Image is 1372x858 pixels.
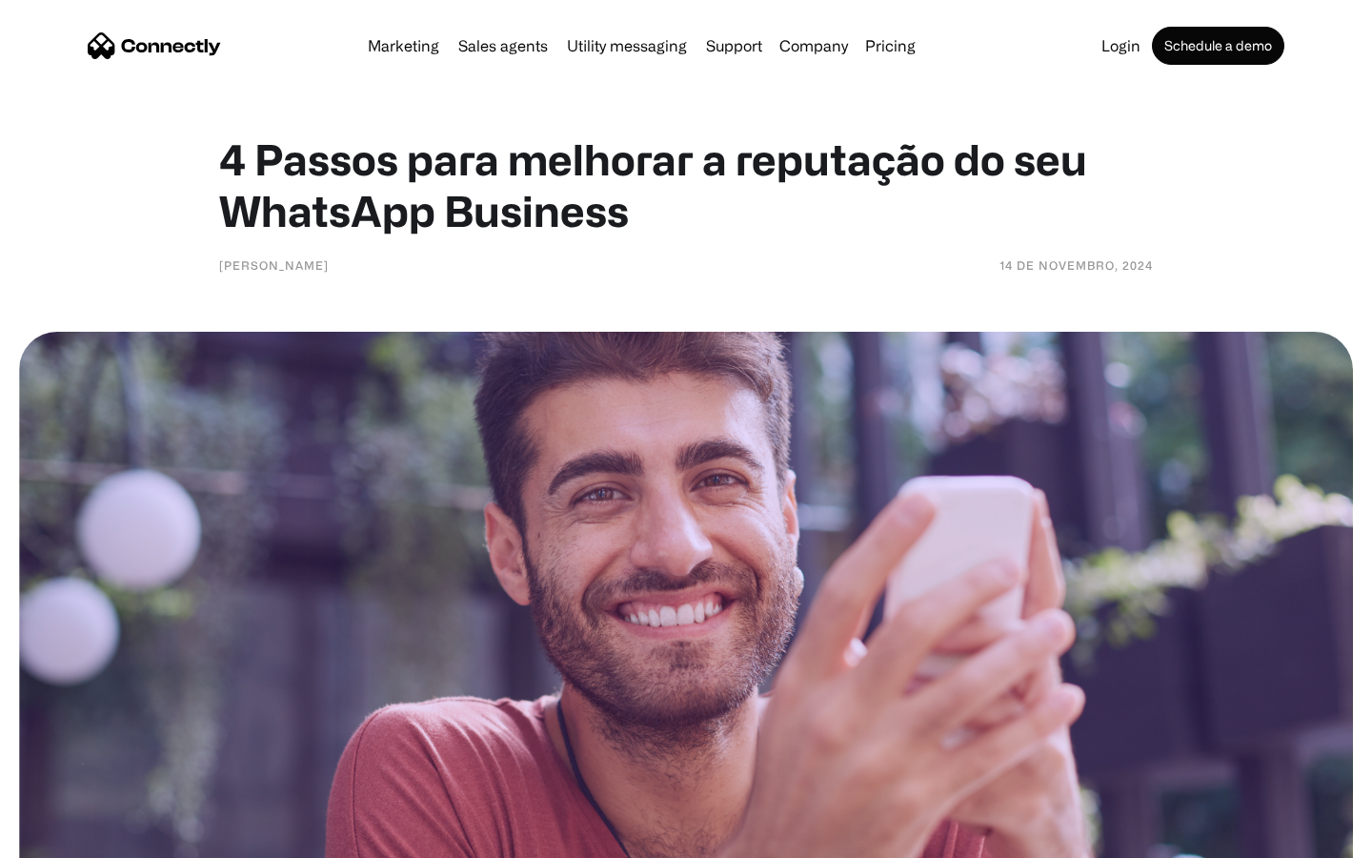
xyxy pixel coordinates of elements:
[1094,38,1148,53] a: Login
[559,38,695,53] a: Utility messaging
[360,38,447,53] a: Marketing
[219,133,1153,236] h1: 4 Passos para melhorar a reputação do seu WhatsApp Business
[19,825,114,851] aside: Language selected: English
[38,825,114,851] ul: Language list
[451,38,555,53] a: Sales agents
[857,38,923,53] a: Pricing
[698,38,770,53] a: Support
[999,255,1153,275] div: 14 de novembro, 2024
[1152,27,1284,65] a: Schedule a demo
[779,32,848,59] div: Company
[219,255,329,275] div: [PERSON_NAME]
